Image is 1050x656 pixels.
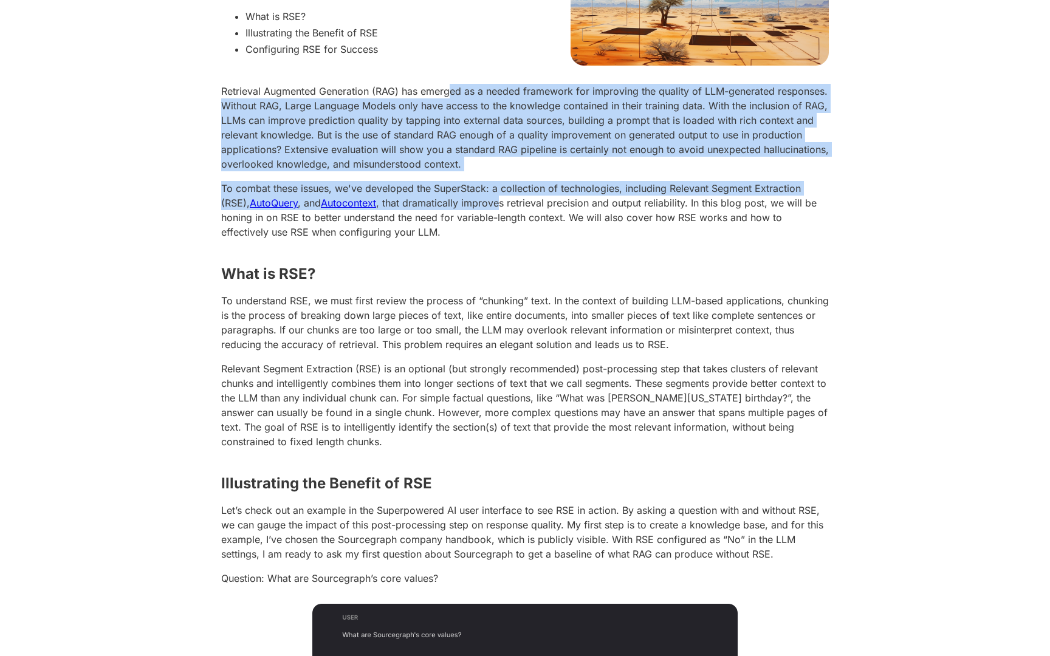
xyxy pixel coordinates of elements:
a: Autocontext [321,197,376,209]
li: What is RSE? [245,10,378,23]
li: Configuring RSE for Success [245,43,378,56]
a: AutoQuery [250,197,298,209]
li: Illustrating the Benefit of RSE [245,26,378,39]
p: Retrieval Augmented Generation (RAG) has emerged as a needed framework for improving the quality ... [221,84,829,171]
p: Relevant Segment Extraction (RSE) is an optional (but strongly recommended) post-processing step ... [221,361,829,449]
h2: What is RSE? [221,267,829,281]
p: Question: What are Sourcegraph’s core values? [221,571,829,586]
p: To understand RSE, we must first review the process of “chunking” text. In the context of buildin... [221,293,829,352]
p: To combat these issues, we've developed the SuperStack: a collection of technologies, including R... [221,181,829,239]
p: Let’s check out an example in the Superpowered AI user interface to see RSE in action. By asking ... [221,503,829,561]
h2: Illustrating the Benefit of RSE [221,476,829,491]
